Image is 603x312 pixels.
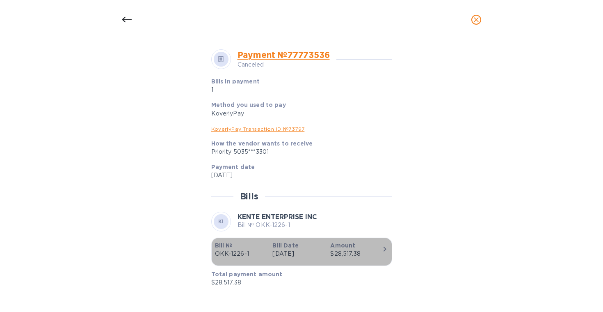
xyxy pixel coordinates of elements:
a: KoverlyPay Transaction ID № 73797 [211,126,305,132]
div: Priority 5035***3301 [211,148,386,156]
p: 1 [211,86,327,94]
b: KI [218,218,224,224]
p: [DATE] [272,250,324,258]
b: Payment date [211,164,255,170]
div: KoverlyPay [211,109,386,118]
b: Total payment amount [211,271,283,277]
p: Canceled [238,60,330,69]
b: Bill Date [272,242,298,249]
h2: Bills [240,191,258,201]
div: $28,517.38 [330,250,381,258]
button: close [466,10,486,30]
b: KENTE ENTERPRISE INC [238,213,317,221]
p: Bill № OKK-1226-1 [238,221,317,229]
b: Amount [330,242,355,249]
b: Method you used to pay [211,102,286,108]
p: $28,517.38 [211,278,386,287]
p: OKK-1226-1 [215,250,266,258]
b: Bills in payment [211,78,260,85]
b: Bill № [215,242,233,249]
a: Payment № 77773536 [238,50,330,60]
b: How the vendor wants to receive [211,140,313,147]
button: Bill №OKK-1226-1Bill Date[DATE]Amount$28,517.38 [211,238,392,266]
p: [DATE] [211,171,386,180]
